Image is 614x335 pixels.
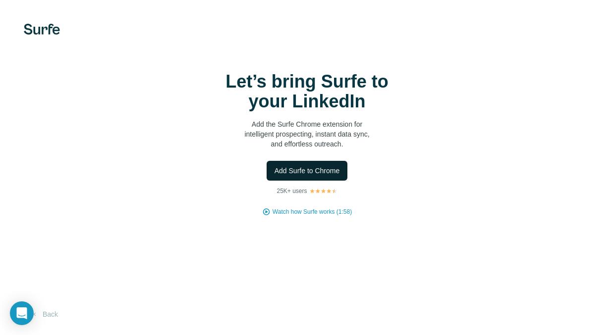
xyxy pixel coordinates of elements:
[277,187,307,195] p: 25K+ users
[208,119,406,149] p: Add the Surfe Chrome extension for intelligent prospecting, instant data sync, and effortless out...
[24,24,60,35] img: Surfe's logo
[273,207,352,216] button: Watch how Surfe works (1:58)
[267,161,348,181] button: Add Surfe to Chrome
[10,301,34,325] div: Open Intercom Messenger
[309,188,337,194] img: Rating Stars
[208,72,406,111] h1: Let’s bring Surfe to your LinkedIn
[275,166,340,176] span: Add Surfe to Chrome
[24,305,65,323] button: Back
